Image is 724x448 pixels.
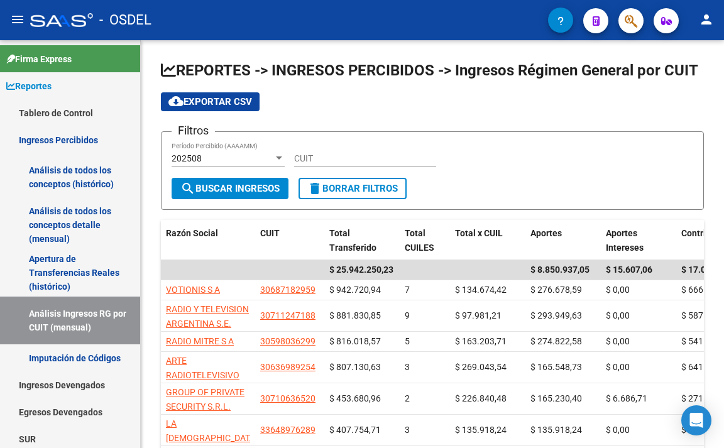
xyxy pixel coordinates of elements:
[260,362,315,372] span: 30636989254
[329,285,381,295] span: $ 942.720,94
[530,228,562,238] span: Aportes
[180,183,280,194] span: Buscar Ingresos
[606,228,644,253] span: Aportes Intereses
[161,62,698,79] span: REPORTES -> INGRESOS PERCIBIDOS -> Ingresos Régimen General por CUIT
[455,425,507,435] span: $ 135.918,24
[307,183,398,194] span: Borrar Filtros
[405,310,410,320] span: 9
[601,220,676,261] datatable-header-cell: Aportes Intereses
[606,336,630,346] span: $ 0,00
[530,336,582,346] span: $ 274.822,58
[455,393,507,403] span: $ 226.840,48
[166,228,218,238] span: Razón Social
[405,425,410,435] span: 3
[168,94,184,109] mat-icon: cloud_download
[329,336,381,346] span: $ 816.018,57
[10,12,25,27] mat-icon: menu
[606,285,630,295] span: $ 0,00
[161,220,255,261] datatable-header-cell: Razón Social
[530,285,582,295] span: $ 276.678,59
[172,178,288,199] button: Buscar Ingresos
[530,362,582,372] span: $ 165.548,73
[260,228,280,238] span: CUIT
[455,228,503,238] span: Total x CUIL
[260,310,315,320] span: 30711247188
[172,122,215,139] h3: Filtros
[166,304,249,329] span: RADIO Y TELEVISION ARGENTINA S.E.
[329,393,381,403] span: $ 453.680,96
[606,393,647,403] span: $ 6.686,71
[329,362,381,372] span: $ 807.130,63
[530,393,582,403] span: $ 165.230,40
[606,425,630,435] span: $ 0,00
[530,425,582,435] span: $ 135.918,24
[6,52,72,66] span: Firma Express
[405,362,410,372] span: 3
[530,310,582,320] span: $ 293.949,63
[299,178,407,199] button: Borrar Filtros
[405,285,410,295] span: 7
[168,96,252,107] span: Exportar CSV
[172,153,202,163] span: 202508
[450,220,525,261] datatable-header-cell: Total x CUIL
[455,285,507,295] span: $ 134.674,42
[166,356,239,395] span: ARTE RADIOTELEVISIVO ARGENTINO S A
[166,387,244,412] span: GROUP OF PRIVATE SECURITY S.R.L.
[606,265,652,275] span: $ 15.607,06
[6,79,52,93] span: Reportes
[329,425,381,435] span: $ 407.754,71
[530,265,590,275] span: $ 8.850.937,05
[166,285,220,295] span: VOTIONIS S A
[699,12,714,27] mat-icon: person
[329,265,393,275] span: $ 25.942.250,23
[161,92,260,111] button: Exportar CSV
[166,336,234,346] span: RADIO MITRE S A
[405,393,410,403] span: 2
[260,425,315,435] span: 33648976289
[400,220,450,261] datatable-header-cell: Total CUILES
[329,228,376,253] span: Total Transferido
[180,181,195,196] mat-icon: search
[455,310,502,320] span: $ 97.981,21
[681,405,711,435] div: Open Intercom Messenger
[260,336,315,346] span: 30598036299
[606,362,630,372] span: $ 0,00
[405,228,434,253] span: Total CUILES
[455,362,507,372] span: $ 269.043,54
[324,220,400,261] datatable-header-cell: Total Transferido
[329,310,381,320] span: $ 881.830,85
[606,310,630,320] span: $ 0,00
[405,336,410,346] span: 5
[99,6,151,34] span: - OSDEL
[260,285,315,295] span: 30687182959
[455,336,507,346] span: $ 163.203,71
[260,393,315,403] span: 30710636520
[525,220,601,261] datatable-header-cell: Aportes
[255,220,324,261] datatable-header-cell: CUIT
[307,181,322,196] mat-icon: delete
